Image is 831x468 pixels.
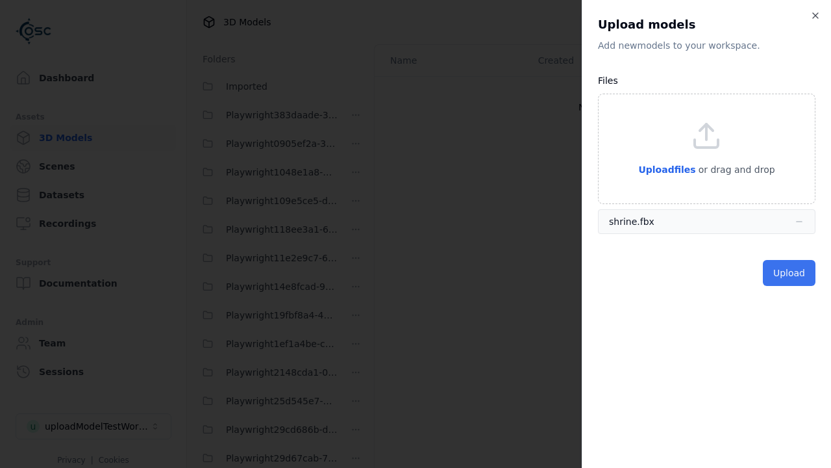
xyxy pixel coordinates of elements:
[598,39,815,52] p: Add new model s to your workspace.
[598,16,815,34] h2: Upload models
[696,162,775,177] p: or drag and drop
[763,260,815,286] button: Upload
[609,215,654,228] div: shrine.fbx
[638,164,695,175] span: Upload files
[598,75,618,86] label: Files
